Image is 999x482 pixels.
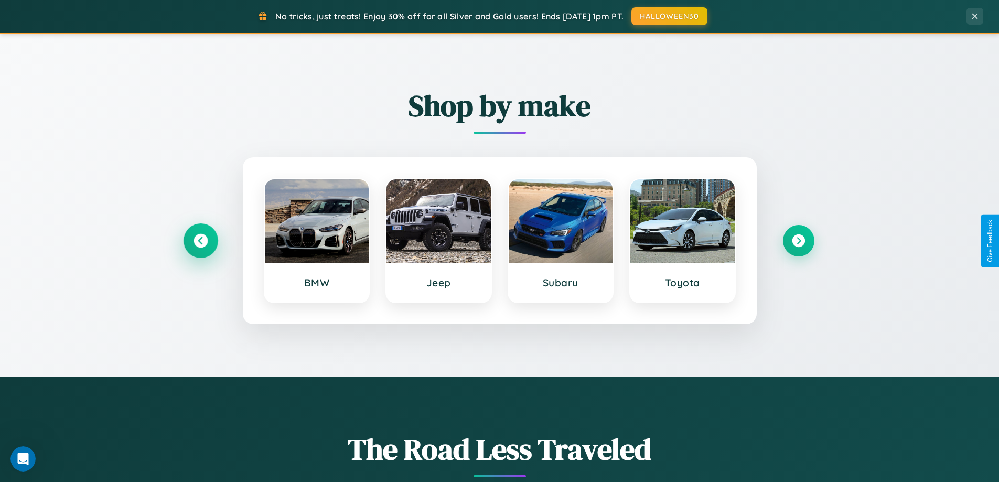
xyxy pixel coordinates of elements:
[641,276,724,289] h3: Toyota
[10,446,36,472] iframe: Intercom live chat
[185,429,814,469] h1: The Road Less Traveled
[275,276,359,289] h3: BMW
[185,85,814,126] h2: Shop by make
[275,11,624,22] span: No tricks, just treats! Enjoy 30% off for all Silver and Gold users! Ends [DATE] 1pm PT.
[397,276,480,289] h3: Jeep
[986,220,994,262] div: Give Feedback
[519,276,603,289] h3: Subaru
[631,7,707,25] button: HALLOWEEN30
